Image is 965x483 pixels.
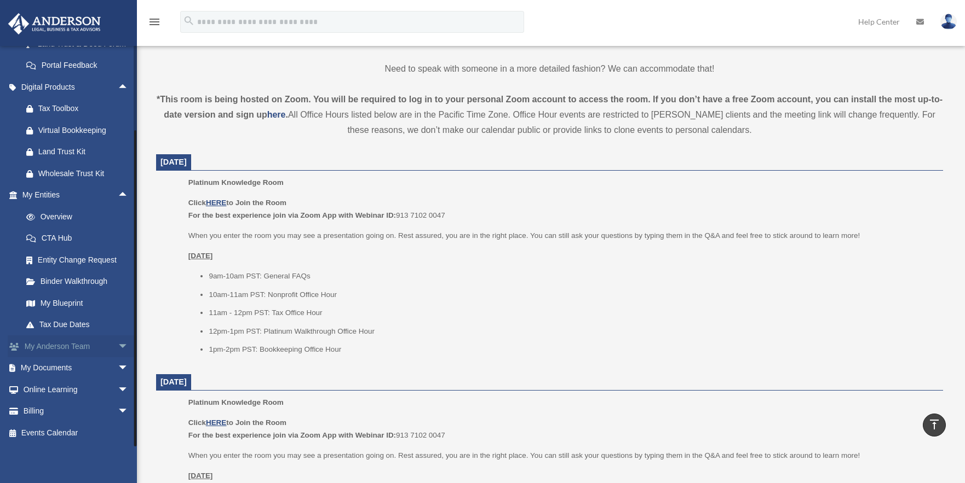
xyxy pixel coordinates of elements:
img: Anderson Advisors Platinum Portal [5,13,104,34]
b: For the best experience join via Zoom App with Webinar ID: [188,211,396,219]
li: 10am-11am PST: Nonprofit Office Hour [209,288,935,301]
b: Click to Join the Room [188,418,286,427]
a: CTA Hub [15,228,145,249]
span: arrow_drop_down [118,335,140,358]
b: For the best experience join via Zoom App with Webinar ID: [188,431,396,439]
p: When you enter the room you may see a presentation going on. Rest assured, you are in the right p... [188,229,935,242]
a: My Documentsarrow_drop_down [8,357,145,379]
span: [DATE] [160,158,187,166]
a: Tax Due Dates [15,314,145,336]
span: Platinum Knowledge Room [188,178,284,187]
a: Portal Feedback [15,55,145,77]
a: My Entitiesarrow_drop_up [8,184,145,206]
span: arrow_drop_down [118,357,140,380]
a: vertical_align_top [923,414,946,437]
span: Platinum Knowledge Room [188,398,284,406]
div: Tax Toolbox [38,102,131,115]
i: menu [148,15,161,28]
a: Land Trust Kit [15,141,145,163]
a: Overview [15,206,145,228]
a: Virtual Bookkeeping [15,119,145,141]
div: All Office Hours listed below are in the Pacific Time Zone. Office Hour events are restricted to ... [156,92,943,138]
p: When you enter the room you may see a presentation going on. Rest assured, you are in the right p... [188,449,935,462]
strong: *This room is being hosted on Zoom. You will be required to log in to your personal Zoom account ... [157,95,943,119]
span: arrow_drop_up [118,76,140,98]
a: Online Learningarrow_drop_down [8,379,145,400]
a: HERE [206,418,226,427]
div: Land Trust Kit [38,145,131,159]
p: 913 7102 0047 [188,416,935,442]
i: vertical_align_top [928,418,941,431]
a: Events Calendar [8,422,145,444]
a: Digital Productsarrow_drop_up [8,76,145,98]
a: Wholesale Trust Kit [15,162,145,184]
u: [DATE] [188,252,213,260]
li: 11am - 12pm PST: Tax Office Hour [209,306,935,319]
a: My Blueprint [15,292,145,314]
a: My Anderson Teamarrow_drop_down [8,335,145,357]
img: User Pic [940,14,957,30]
span: arrow_drop_down [118,400,140,423]
li: 9am-10am PST: General FAQs [209,270,935,283]
span: [DATE] [160,377,187,386]
li: 12pm-1pm PST: Platinum Walkthrough Office Hour [209,325,935,338]
a: Billingarrow_drop_down [8,400,145,422]
u: [DATE] [188,472,213,480]
a: Entity Change Request [15,249,145,271]
div: Virtual Bookkeeping [38,124,131,137]
span: arrow_drop_down [118,379,140,401]
a: here [267,110,286,119]
a: Binder Walkthrough [15,271,145,293]
span: arrow_drop_up [118,184,140,207]
b: Click to Join the Room [188,199,286,207]
p: 913 7102 0047 [188,196,935,222]
a: menu [148,19,161,28]
a: HERE [206,199,226,207]
div: Wholesale Trust Kit [38,167,131,181]
a: Tax Toolbox [15,98,145,120]
li: 1pm-2pm PST: Bookkeeping Office Hour [209,343,935,356]
strong: . [285,110,288,119]
p: Need to speak with someone in a more detailed fashion? We can accommodate that! [156,61,943,77]
i: search [183,15,195,27]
